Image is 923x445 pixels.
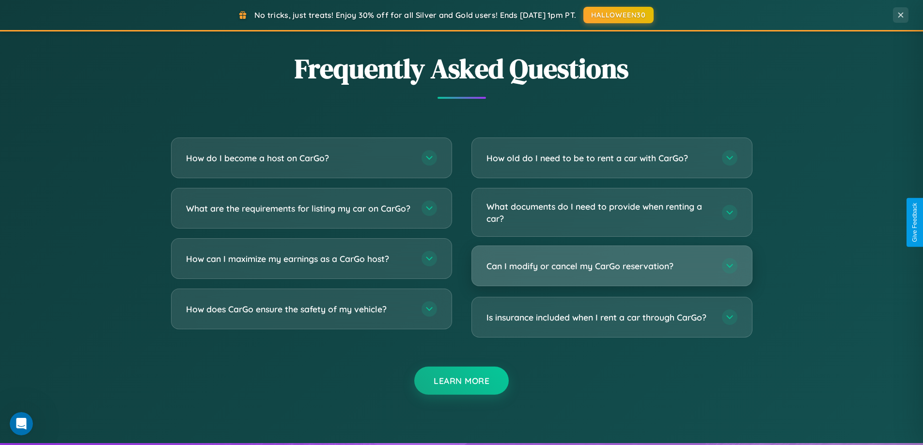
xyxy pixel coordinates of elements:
[10,412,33,435] iframe: Intercom live chat
[486,311,712,323] h3: Is insurance included when I rent a car through CarGo?
[486,200,712,224] h3: What documents do I need to provide when renting a car?
[486,260,712,272] h3: Can I modify or cancel my CarGo reservation?
[186,202,412,215] h3: What are the requirements for listing my car on CarGo?
[583,7,654,23] button: HALLOWEEN30
[911,203,918,242] div: Give Feedback
[414,367,509,395] button: Learn More
[186,253,412,265] h3: How can I maximize my earnings as a CarGo host?
[254,10,576,20] span: No tricks, just treats! Enjoy 30% off for all Silver and Gold users! Ends [DATE] 1pm PT.
[171,50,752,87] h2: Frequently Asked Questions
[186,303,412,315] h3: How does CarGo ensure the safety of my vehicle?
[486,152,712,164] h3: How old do I need to be to rent a car with CarGo?
[186,152,412,164] h3: How do I become a host on CarGo?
